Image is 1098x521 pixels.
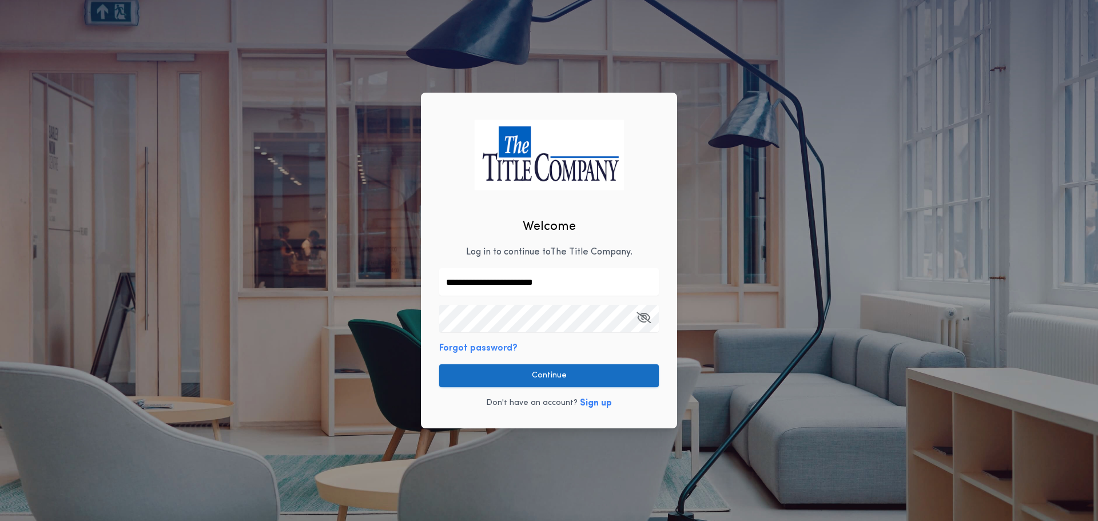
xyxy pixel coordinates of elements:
[466,245,632,259] p: Log in to continue to The Title Company .
[580,396,612,410] button: Sign up
[474,120,624,190] img: logo
[439,341,518,355] button: Forgot password?
[486,397,578,409] p: Don't have an account?
[523,217,576,236] h2: Welcome
[439,364,659,387] button: Continue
